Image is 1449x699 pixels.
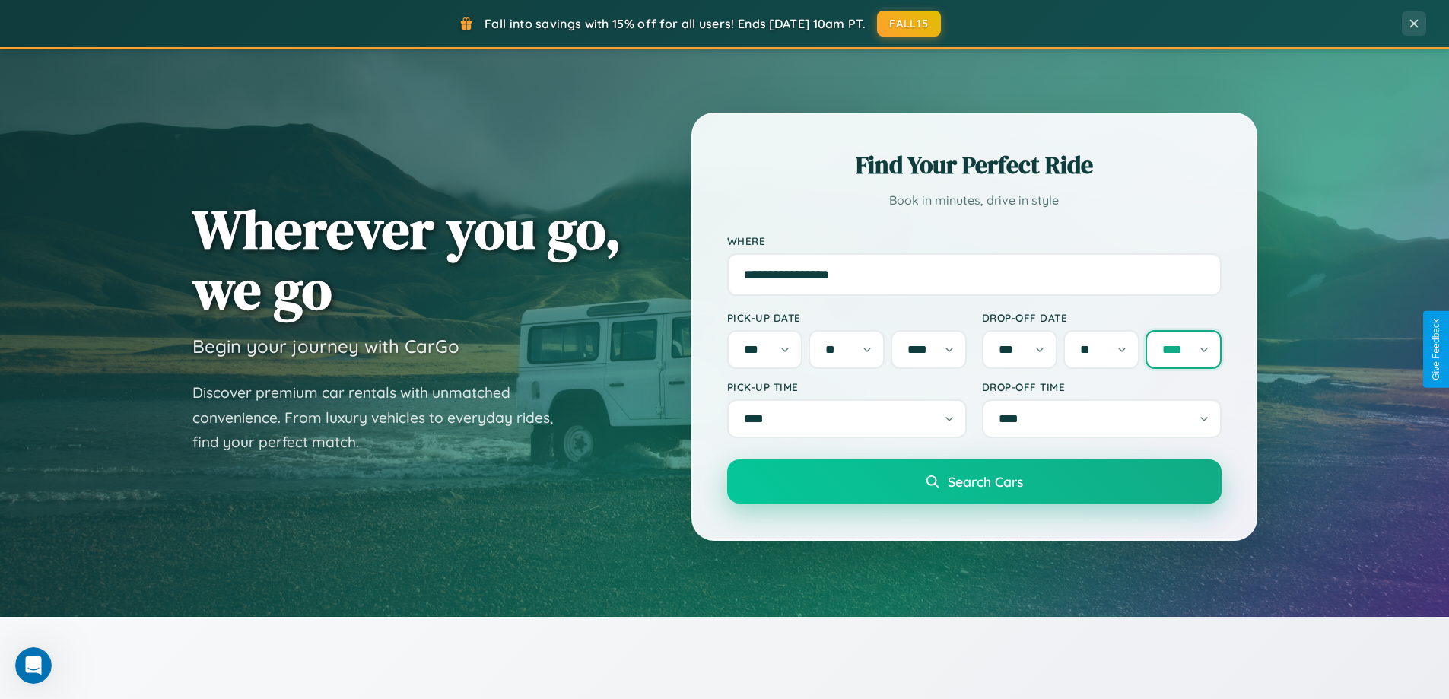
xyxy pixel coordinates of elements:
[485,16,866,31] span: Fall into savings with 15% off for all users! Ends [DATE] 10am PT.
[727,459,1222,504] button: Search Cars
[982,311,1222,324] label: Drop-off Date
[1431,319,1441,380] div: Give Feedback
[948,473,1023,490] span: Search Cars
[727,234,1222,247] label: Where
[192,335,459,357] h3: Begin your journey with CarGo
[877,11,941,37] button: FALL15
[15,647,52,684] iframe: Intercom live chat
[727,148,1222,182] h2: Find Your Perfect Ride
[727,311,967,324] label: Pick-up Date
[727,380,967,393] label: Pick-up Time
[192,380,573,455] p: Discover premium car rentals with unmatched convenience. From luxury vehicles to everyday rides, ...
[982,380,1222,393] label: Drop-off Time
[727,189,1222,211] p: Book in minutes, drive in style
[192,199,621,319] h1: Wherever you go, we go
